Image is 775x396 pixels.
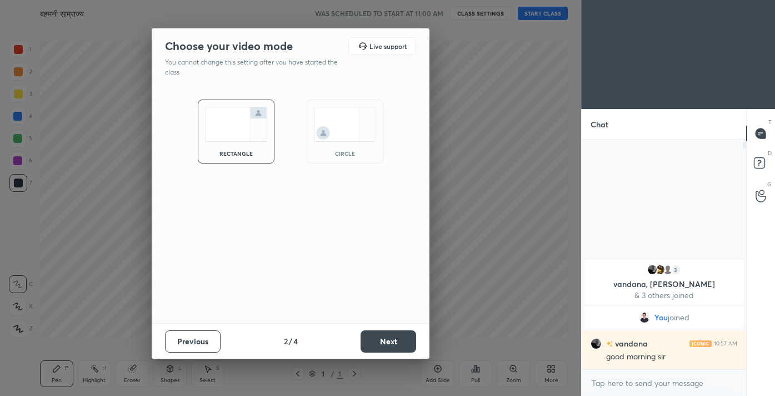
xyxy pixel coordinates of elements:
div: rectangle [214,151,258,156]
span: You [654,313,668,322]
div: good morning sir [606,352,737,363]
img: 09a1bb633dd249f2a2c8cf568a24d1b1.jpg [639,312,650,323]
p: Chat [582,110,617,139]
div: grid [582,258,746,369]
p: T [768,118,772,126]
img: no-rating-badge.077c3623.svg [606,341,613,347]
h4: 2 [284,335,288,347]
img: 677622c30a0f4b739f456a1bba4a432d.jpg [591,338,602,349]
div: 3 [670,264,681,275]
img: default.png [662,264,673,275]
p: vandana, [PERSON_NAME] [591,280,737,289]
button: Previous [165,330,221,353]
img: 1e732f47af414a769359529a644e0368.jpg [654,264,666,275]
img: iconic-light.a09c19a4.png [689,340,712,347]
h5: Live support [369,43,407,49]
button: Next [361,330,416,353]
img: circleScreenIcon.acc0effb.svg [314,107,376,142]
h4: 4 [293,335,298,347]
h6: vandana [613,338,648,349]
p: & 3 others joined [591,291,737,300]
img: normalScreenIcon.ae25ed63.svg [205,107,267,142]
img: 677622c30a0f4b739f456a1bba4a432d.jpg [647,264,658,275]
div: 10:57 AM [714,340,737,347]
p: You cannot change this setting after you have started the class [165,57,345,77]
p: D [768,149,772,157]
p: G [767,180,772,189]
h2: Choose your video mode [165,39,293,53]
div: circle [323,151,367,156]
h4: / [289,335,292,347]
span: joined [668,313,689,322]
